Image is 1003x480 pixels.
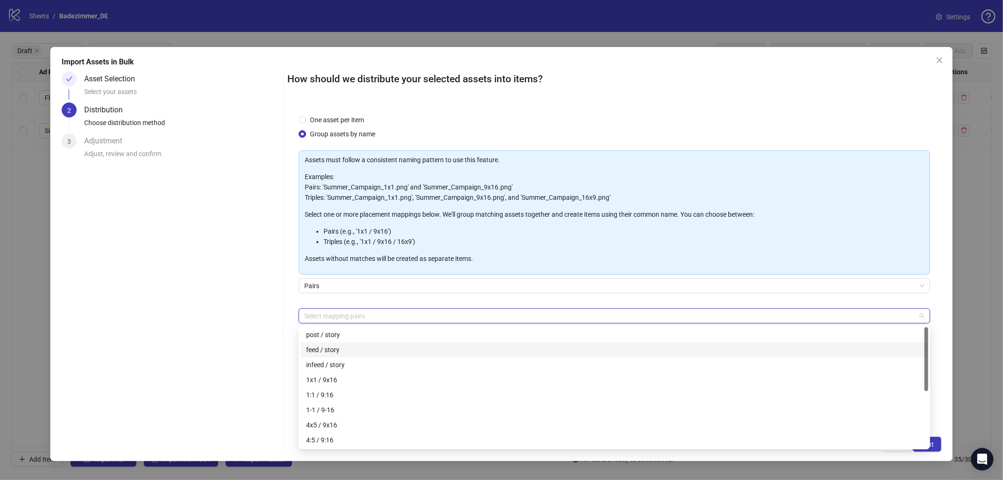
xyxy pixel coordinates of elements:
[300,387,928,402] div: 1:1 / 9:16
[324,226,924,236] li: Pairs (e.g., '1x1 / 9x16')
[306,405,923,415] div: 1-1 / 9-16
[66,76,72,82] span: check
[305,172,924,203] p: Examples: Pairs: 'Summer_Campaign_1x1.png' and 'Summer_Campaign_9x16.png' Triples: 'Summer_Campai...
[300,327,928,342] div: post / story
[84,102,130,118] div: Distribution
[971,448,994,471] div: Open Intercom Messenger
[84,149,280,165] div: Adjust, review and confirm
[300,417,928,433] div: 4x5 / 9x16
[936,56,943,64] span: close
[300,357,928,372] div: infeed / story
[300,342,928,357] div: feed / story
[84,71,142,87] div: Asset Selection
[300,372,928,387] div: 1x1 / 9x16
[84,134,130,149] div: Adjustment
[67,107,71,114] span: 2
[300,433,928,448] div: 4:5 / 9:16
[84,118,280,134] div: Choose distribution method
[84,87,280,102] div: Select your assets
[306,420,923,430] div: 4x5 / 9x16
[306,390,923,400] div: 1:1 / 9:16
[67,138,71,145] span: 3
[304,279,924,293] span: Pairs
[305,209,924,220] p: Select one or more placement mappings below. We'll group matching assets together and create item...
[305,253,924,264] p: Assets without matches will be created as separate items.
[306,375,923,385] div: 1x1 / 9x16
[306,345,923,355] div: feed / story
[306,360,923,370] div: infeed / story
[62,56,942,68] div: Import Assets in Bulk
[306,435,923,445] div: 4:5 / 9:16
[932,53,947,68] button: Close
[306,129,379,139] span: Group assets by name
[300,402,928,417] div: 1-1 / 9-16
[306,330,923,340] div: post / story
[324,236,924,247] li: Triples (e.g., '1x1 / 9x16 / 16x9')
[287,71,941,87] h2: How should we distribute your selected assets into items?
[306,115,368,125] span: One asset per item
[305,155,924,165] p: Assets must follow a consistent naming pattern to use this feature.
